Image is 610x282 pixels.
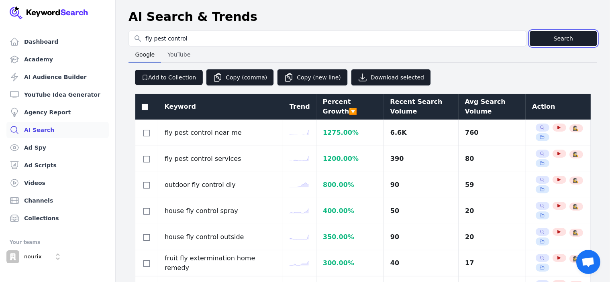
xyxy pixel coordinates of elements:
button: 🕵️‍♀️ [573,177,579,184]
div: 90 [390,180,452,190]
div: Avg Search Volume [465,97,520,116]
span: 🕵️‍♀️ [573,151,579,158]
div: Trend [290,102,310,112]
a: Videos [6,175,109,191]
span: 🕵️‍♀️ [573,125,579,132]
div: Action [532,102,584,112]
td: house fly control outside [158,224,283,250]
div: 17 [465,258,519,268]
h1: AI Search & Trends [129,10,257,24]
div: 1275.00 % [323,128,377,138]
div: 400.00 % [323,206,377,216]
span: 🕵️‍♀️ [573,229,579,236]
button: 🕵️‍♀️ [573,151,579,158]
div: 350.00 % [323,232,377,242]
span: 🕵️‍♀️ [573,203,579,210]
a: Channels [6,193,109,209]
div: 760 [465,128,519,138]
div: 20 [465,232,519,242]
button: 🕵️‍♀️ [573,125,579,132]
div: 20 [465,206,519,216]
td: fly pest control near me [158,120,283,146]
div: 390 [390,154,452,164]
a: Dashboard [6,34,109,50]
div: 90 [390,232,452,242]
div: 59 [465,180,519,190]
button: Copy (new line) [277,69,348,86]
a: Agency Report [6,104,109,120]
a: Open chat [576,250,600,274]
a: AI Audience Builder [6,69,109,85]
img: nourix [6,250,19,263]
div: Your teams [10,237,106,247]
p: nourix [24,253,42,260]
div: 80 [465,154,519,164]
button: 🕵️‍♀️ [573,203,579,210]
input: Search [129,31,526,46]
a: Academy [6,51,109,67]
div: Recent Search Volume [390,97,452,116]
div: 1200.00 % [323,154,377,164]
td: house fly control spray [158,198,283,224]
td: outdoor fly control diy [158,172,283,198]
button: 🕵️‍♀️ [573,256,579,262]
button: Search [530,31,597,46]
td: fly pest control services [158,146,283,172]
span: 🕵️‍♀️ [573,256,579,262]
span: 🕵️‍♀️ [573,177,579,184]
div: 50 [390,206,452,216]
a: YouTube Idea Generator [6,87,109,103]
img: Your Company [10,6,88,19]
div: 300.00 % [323,258,377,268]
a: Collections [6,210,109,226]
a: Ad Spy [6,140,109,156]
a: Ad Scripts [6,157,109,173]
span: YouTube [164,49,194,60]
button: Add to Collection [135,70,203,85]
div: Keyword [165,102,277,112]
td: fruit fly extermination home remedy [158,250,283,276]
button: Copy (comma) [206,69,274,86]
button: Open organization switcher [6,250,64,263]
div: Percent Growth 🔽 [323,97,377,116]
button: 🕵️‍♀️ [573,229,579,236]
div: 6.6K [390,128,452,138]
div: 800.00 % [323,180,377,190]
div: 40 [390,258,452,268]
span: Google [132,49,158,60]
button: Download selected [351,69,431,86]
a: AI Search [6,122,109,138]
